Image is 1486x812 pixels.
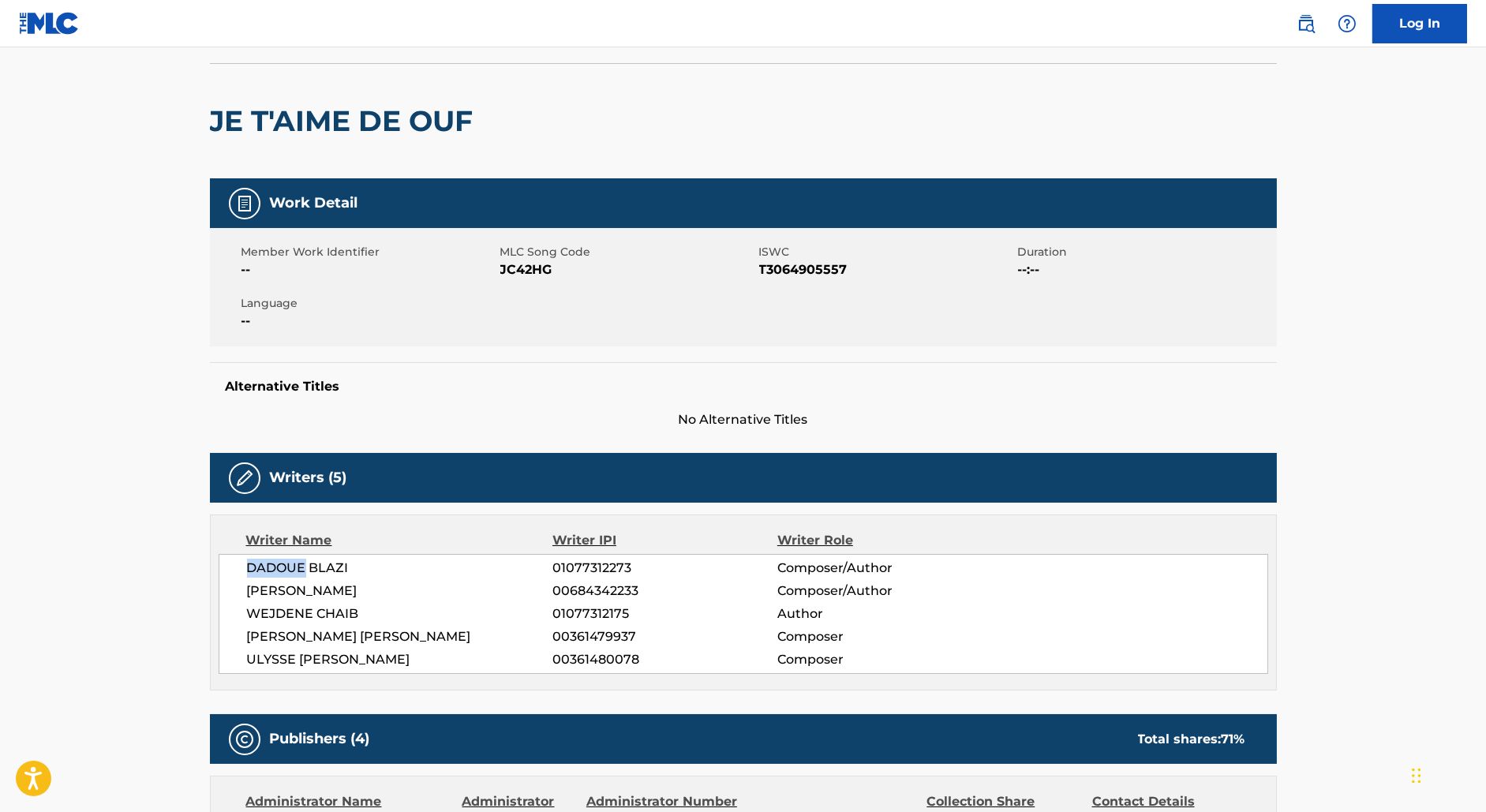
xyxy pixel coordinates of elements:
h2: JE T'AIME DE OUF [210,103,481,139]
div: Writer Name [246,531,553,550]
iframe: Chat Widget [1407,736,1486,812]
span: Composer [777,627,982,646]
img: Publishers [235,730,254,749]
h5: Publishers (4) [270,730,370,748]
div: Total shares: [1138,730,1245,749]
span: JC42HG [500,260,755,279]
img: Work Detail [235,194,254,213]
h5: Writers (5) [270,469,347,487]
span: -- [241,260,496,279]
span: 71 % [1222,732,1245,747]
span: 00361479937 [552,627,777,646]
span: T3064905557 [759,260,1014,279]
span: Language [241,295,496,312]
img: Writers [235,469,254,488]
div: Writer IPI [552,531,777,550]
span: MLC Song Code [500,244,755,260]
h5: Alternative Titles [226,379,1261,395]
span: Duration [1018,244,1273,260]
span: Author [777,604,982,623]
span: [PERSON_NAME] [247,582,553,601]
span: -- [241,312,496,331]
span: 01077312273 [552,559,777,578]
span: Composer/Author [777,582,982,601]
img: search [1297,14,1316,33]
a: Log In [1372,4,1467,43]
span: [PERSON_NAME] [PERSON_NAME] [247,627,553,646]
span: 01077312175 [552,604,777,623]
span: --:-- [1018,260,1273,279]
span: Composer [777,650,982,669]
div: Writer Role [777,531,982,550]
span: 00361480078 [552,650,777,669]
img: help [1338,14,1357,33]
div: Drag [1412,752,1421,799]
span: DADOUE BLAZI [247,559,553,578]
span: ISWC [759,244,1014,260]
div: Help [1331,8,1363,39]
a: Public Search [1290,8,1322,39]
span: ULYSSE [PERSON_NAME] [247,650,553,669]
img: MLC Logo [19,12,80,35]
span: 00684342233 [552,582,777,601]
span: Member Work Identifier [241,244,496,260]
span: No Alternative Titles [210,410,1277,429]
span: Composer/Author [777,559,982,578]
span: WEJDENE CHAIB [247,604,553,623]
h5: Work Detail [270,194,358,212]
